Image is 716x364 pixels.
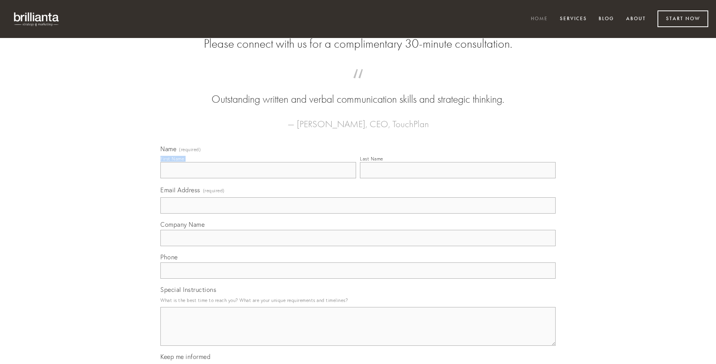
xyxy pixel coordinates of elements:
[526,13,553,26] a: Home
[160,295,556,305] p: What is the best time to reach you? What are your unique requirements and timelines?
[160,36,556,51] h2: Please connect with us for a complimentary 30-minute consultation.
[179,147,201,152] span: (required)
[160,286,216,293] span: Special Instructions
[555,13,592,26] a: Services
[173,77,543,92] span: “
[160,353,210,361] span: Keep me informed
[160,221,205,228] span: Company Name
[8,8,66,30] img: brillianta - research, strategy, marketing
[657,10,708,27] a: Start Now
[160,156,184,162] div: First Name
[173,107,543,132] figcaption: — [PERSON_NAME], CEO, TouchPlan
[621,13,651,26] a: About
[173,77,543,107] blockquote: Outstanding written and verbal communication skills and strategic thinking.
[160,145,176,153] span: Name
[203,185,225,196] span: (required)
[360,156,383,162] div: Last Name
[160,186,200,194] span: Email Address
[160,253,178,261] span: Phone
[594,13,619,26] a: Blog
